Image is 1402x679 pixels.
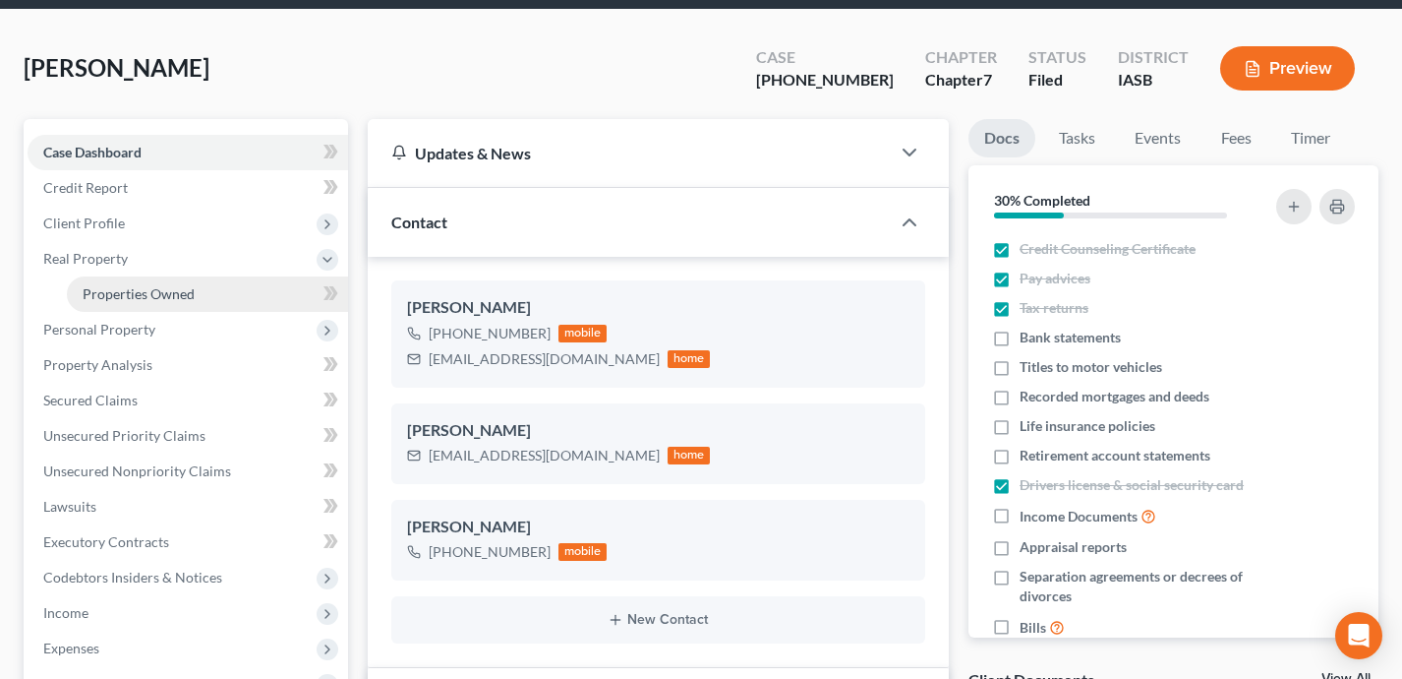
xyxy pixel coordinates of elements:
a: Fees [1204,119,1267,157]
button: Preview [1220,46,1355,91]
span: Client Profile [43,215,125,231]
span: Income Documents [1020,507,1138,526]
div: mobile [558,543,608,561]
button: New Contact [407,612,910,628]
div: Filed [1028,69,1086,92]
div: [PHONE_NUMBER] [429,324,551,343]
span: Retirement account statements [1020,446,1210,465]
a: Events [1119,119,1197,157]
a: Unsecured Priority Claims [28,418,348,454]
div: IASB [1118,69,1189,92]
span: Bills [1020,618,1046,638]
span: Executory Contracts [43,533,169,550]
a: Properties Owned [67,277,348,312]
a: Executory Contracts [28,525,348,560]
span: Recorded mortgages and deeds [1020,387,1209,406]
div: Open Intercom Messenger [1335,612,1382,659]
span: Pay advices [1020,269,1090,288]
span: Real Property [43,250,128,267]
div: [PERSON_NAME] [407,419,910,443]
span: Properties Owned [83,285,195,302]
div: District [1118,46,1189,69]
a: Lawsuits [28,489,348,525]
a: Timer [1275,119,1346,157]
span: Appraisal reports [1020,537,1127,557]
span: Lawsuits [43,498,96,515]
div: [PHONE_NUMBER] [756,69,894,92]
a: Secured Claims [28,383,348,418]
span: Contact [391,213,447,231]
div: Chapter [925,69,997,92]
span: Credit Counseling Certificate [1020,239,1196,259]
span: Bank statements [1020,328,1121,347]
div: home [668,350,711,368]
div: Updates & News [391,143,867,163]
span: Credit Report [43,179,128,196]
div: mobile [558,325,608,342]
div: Case [756,46,894,69]
span: Secured Claims [43,392,138,408]
span: Unsecured Priority Claims [43,427,205,444]
span: Income [43,604,88,621]
div: [PERSON_NAME] [407,516,910,539]
span: Property Analysis [43,356,152,373]
div: Chapter [925,46,997,69]
a: Tasks [1043,119,1111,157]
div: [PERSON_NAME] [407,296,910,320]
span: Unsecured Nonpriority Claims [43,463,231,479]
span: Titles to motor vehicles [1020,357,1162,377]
span: Tax returns [1020,298,1088,318]
div: [EMAIL_ADDRESS][DOMAIN_NAME] [429,446,660,465]
a: Property Analysis [28,347,348,383]
div: [EMAIL_ADDRESS][DOMAIN_NAME] [429,349,660,369]
span: Life insurance policies [1020,416,1155,436]
span: Drivers license & social security card [1020,475,1244,495]
span: Codebtors Insiders & Notices [43,569,222,586]
a: Case Dashboard [28,135,348,170]
div: [PHONE_NUMBER] [429,542,551,562]
span: Expenses [43,640,99,656]
span: 7 [983,70,992,89]
span: Separation agreements or decrees of divorces [1020,567,1259,606]
a: Credit Report [28,170,348,206]
strong: 30% Completed [994,192,1090,209]
div: home [668,447,711,464]
a: Unsecured Nonpriority Claims [28,454,348,489]
div: Status [1028,46,1086,69]
a: Docs [968,119,1035,157]
span: [PERSON_NAME] [24,53,209,82]
span: Personal Property [43,321,155,338]
span: Case Dashboard [43,144,142,160]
